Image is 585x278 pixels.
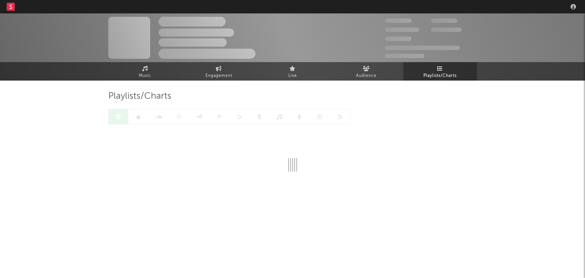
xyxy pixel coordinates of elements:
[423,72,457,80] span: Playlists/Charts
[206,72,232,80] span: Engagement
[431,18,457,23] span: 100.000
[288,72,297,80] span: Live
[403,62,477,81] a: Playlists/Charts
[385,18,412,23] span: 300.000
[431,28,462,32] span: 1.000.000
[356,72,376,80] span: Audience
[330,62,403,81] a: Audience
[385,28,419,32] span: 50.000.000
[108,62,182,81] a: Music
[385,54,424,58] span: Jump Score: 85.0
[256,62,330,81] a: Live
[182,62,256,81] a: Engagement
[108,92,171,100] span: Playlists/Charts
[139,72,151,80] span: Music
[385,46,460,50] span: 50.000.000 Monthly Listeners
[385,37,411,41] span: 100.000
